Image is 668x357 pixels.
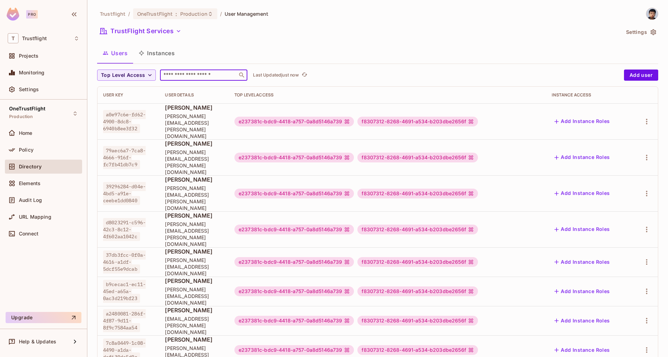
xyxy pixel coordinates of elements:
span: Audit Log [19,197,42,203]
div: e237381c-bdc9-4418-a757-0a8d5146a739 [234,117,354,126]
span: Policy [19,147,34,153]
span: [PERSON_NAME] [165,277,223,285]
button: Users [97,44,133,62]
button: Add Instance Roles [552,188,612,199]
span: Help & Updates [19,339,56,344]
li: / [220,10,222,17]
span: [PERSON_NAME] [165,248,223,255]
span: 39296284-d04e-4bd5-a91e-ceebe1dd0840 [103,182,146,205]
span: [PERSON_NAME][EMAIL_ADDRESS][PERSON_NAME][DOMAIN_NAME] [165,113,223,139]
button: Add Instance Roles [552,152,612,163]
span: [PERSON_NAME][EMAIL_ADDRESS][DOMAIN_NAME] [165,286,223,306]
div: e237381c-bdc9-4418-a757-0a8d5146a739 [234,225,354,234]
img: SReyMgAAAABJRU5ErkJggg== [7,8,19,21]
div: f8307312-8268-4691-a534-b203dbe2656f [357,257,478,267]
button: Top Level Access [97,70,156,81]
span: : [175,11,177,17]
span: Monitoring [19,70,45,75]
button: Add Instance Roles [552,286,612,297]
button: refresh [300,71,308,79]
div: e237381c-bdc9-4418-a757-0a8d5146a739 [234,286,354,296]
div: f8307312-8268-4691-a534-b203dbe2656f [357,316,478,326]
span: URL Mapping [19,214,51,220]
div: e237381c-bdc9-4418-a757-0a8d5146a739 [234,189,354,198]
div: e237381c-bdc9-4418-a757-0a8d5146a739 [234,153,354,162]
p: Last Updated just now [253,72,299,78]
span: OneTrustFlight [137,10,173,17]
div: Top Level Access [234,92,540,98]
span: Top Level Access [101,71,145,80]
span: [PERSON_NAME] [165,336,223,343]
span: Directory [19,164,42,169]
span: [PERSON_NAME] [165,306,223,314]
div: Pro [26,10,38,19]
button: Add Instance Roles [552,344,612,356]
div: e237381c-bdc9-4418-a757-0a8d5146a739 [234,316,354,326]
span: T [8,33,19,43]
span: 37db3fcc-0f0a-4616-a1df-5dcf55e9dcab [103,250,146,274]
span: [PERSON_NAME][EMAIL_ADDRESS][PERSON_NAME][DOMAIN_NAME] [165,185,223,211]
span: Production [180,10,208,17]
span: Elements [19,181,41,186]
span: [PERSON_NAME] [165,212,223,219]
div: e237381c-bdc9-4418-a757-0a8d5146a739 [234,257,354,267]
span: b9cecac1-ec11-45ed-a65a-0ac3d219bf23 [103,280,146,303]
span: Settings [19,87,39,92]
div: f8307312-8268-4691-a534-b203dbe2656f [357,286,478,296]
button: Upgrade [6,312,81,323]
img: Alexander Ip [646,8,658,20]
button: Add user [624,70,658,81]
span: [PERSON_NAME][EMAIL_ADDRESS][PERSON_NAME][DOMAIN_NAME] [165,221,223,247]
button: Add Instance Roles [552,315,612,326]
span: Home [19,130,32,136]
span: refresh [302,72,307,79]
li: / [128,10,130,17]
div: e237381c-bdc9-4418-a757-0a8d5146a739 [234,345,354,355]
div: f8307312-8268-4691-a534-b203dbe2656f [357,117,478,126]
span: OneTrustFlight [9,106,45,111]
span: [PERSON_NAME] [165,140,223,147]
button: Instances [133,44,180,62]
button: Settings [623,27,658,38]
span: a2480081-286f-4f87-9d11-8f9c7584aa54 [103,309,146,332]
div: f8307312-8268-4691-a534-b203dbe2656f [357,189,478,198]
span: Projects [19,53,38,59]
button: TrustFlight Services [97,25,184,37]
div: Instance Access [552,92,626,98]
div: User Key [103,92,154,98]
div: User Details [165,92,223,98]
span: Production [9,114,33,119]
span: d8023291-c596-42c3-8c12-4f602aa1042c [103,218,146,241]
div: f8307312-8268-4691-a534-b203dbe2656f [357,225,478,234]
button: Add Instance Roles [552,116,612,127]
button: Add Instance Roles [552,256,612,268]
button: Add Instance Roles [552,224,612,235]
span: [PERSON_NAME] [165,176,223,183]
span: [PERSON_NAME][EMAIL_ADDRESS][PERSON_NAME][DOMAIN_NAME] [165,149,223,175]
span: [PERSON_NAME] [165,104,223,111]
span: Click to refresh data [299,71,308,79]
span: [PERSON_NAME][EMAIL_ADDRESS][DOMAIN_NAME] [165,257,223,277]
span: User Management [225,10,268,17]
span: 79aec6a7-7ca8-4666-916f-fc7fb41db7c9 [103,146,146,169]
span: Connect [19,231,38,236]
span: the active workspace [100,10,125,17]
span: a0e97c6e-fd62-4900-8dc8-6940b8ee3f32 [103,110,146,133]
div: f8307312-8268-4691-a534-b203dbe2656f [357,345,478,355]
span: Workspace: Trustflight [22,36,47,41]
span: [EMAIL_ADDRESS][PERSON_NAME][DOMAIN_NAME] [165,315,223,335]
div: f8307312-8268-4691-a534-b203dbe2656f [357,153,478,162]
